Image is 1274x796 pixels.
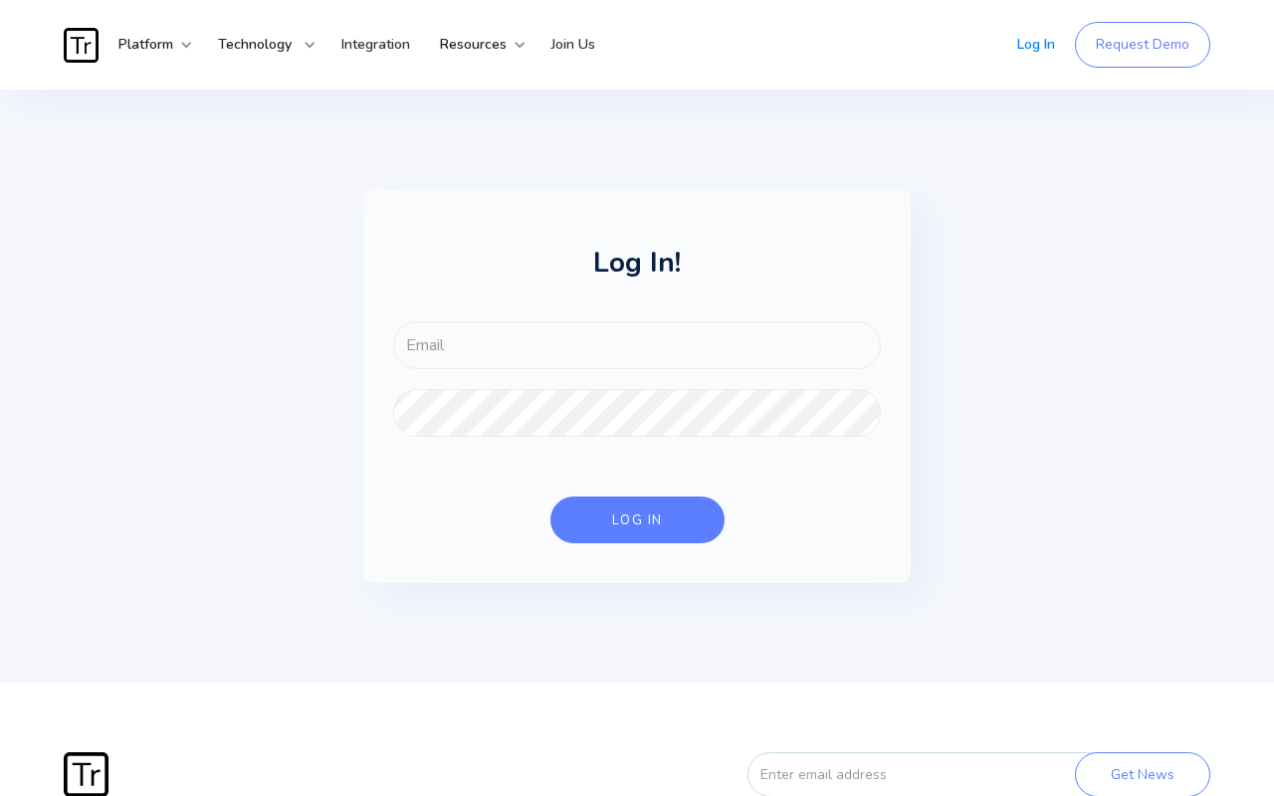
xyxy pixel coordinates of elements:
input: Email [393,321,881,369]
a: home [64,28,104,63]
div: Platform [104,15,193,75]
a: Integration [326,15,425,75]
div: Resources [425,15,527,75]
strong: Platform [118,35,173,54]
a: Log In [1002,15,1070,75]
strong: Technology [218,35,292,54]
a: Request Demo [1075,22,1210,68]
img: Traces Logo [64,28,99,63]
form: FOR-LOGIN [393,321,881,543]
a: Join Us [536,15,610,75]
div: Technology [203,15,317,75]
h1: Log In! [393,249,881,297]
strong: Resources [440,35,507,54]
div: log in [612,510,663,530]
